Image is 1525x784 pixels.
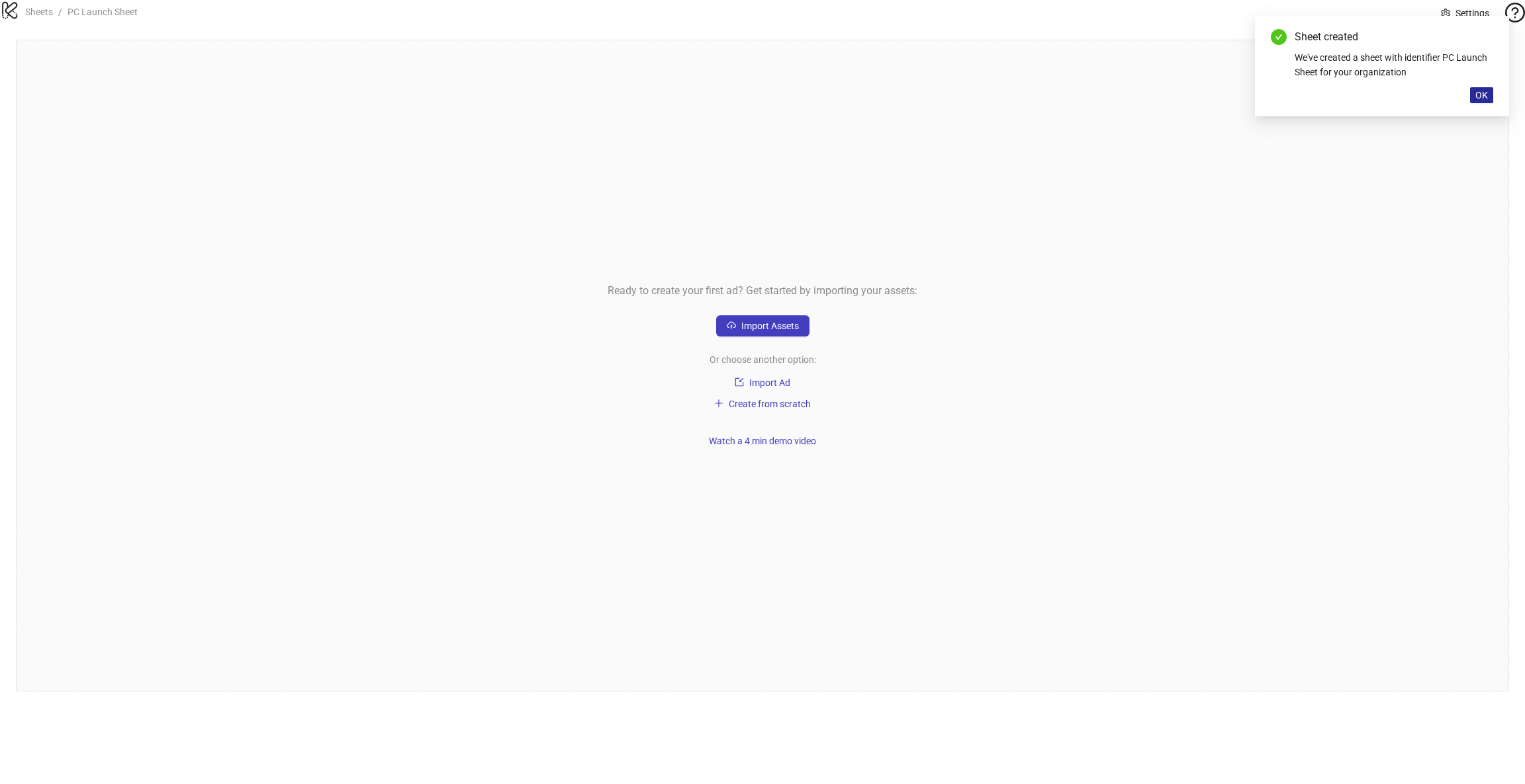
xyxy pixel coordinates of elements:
span: check-circle [1271,29,1287,45]
span: setting [1441,9,1450,18]
button: Import Assets [716,315,809,336]
span: plus [714,399,723,408]
a: Close [1479,29,1493,44]
div: We've created a sheet with identifier PC Launch Sheet for your organization [1295,50,1493,79]
span: Or choose another option: [710,352,816,367]
span: Import Ad [749,377,790,388]
span: Ready to create your first ad? Get started by importing your assets: [608,282,917,299]
a: Sheets [23,5,56,19]
button: Create from scratch [709,396,816,412]
button: OK [1470,87,1493,103]
span: OK [1475,90,1488,100]
div: Sheet created [1295,29,1493,45]
button: Import Ad [716,375,809,391]
span: Create from scratch [729,399,811,409]
li: / [58,5,62,19]
span: question-circle [1505,3,1525,22]
button: Watch a 4 min demo video [704,433,821,449]
span: Import Assets [741,321,799,331]
span: Settings [1456,6,1489,20]
span: import [735,377,744,387]
span: cloud-upload [727,321,736,330]
a: PC Launch Sheet [65,5,140,19]
a: Settings [1430,3,1500,24]
span: Watch a 4 min demo video [709,436,816,446]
